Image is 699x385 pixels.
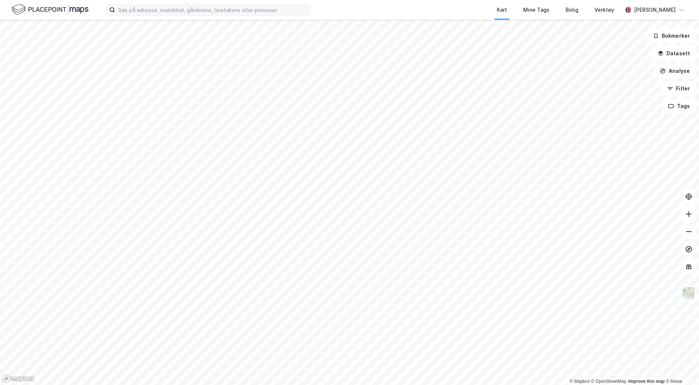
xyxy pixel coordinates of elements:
[570,379,590,384] a: Mapbox
[115,4,310,15] input: Søk på adresse, matrikkel, gårdeiere, leietakere eller personer
[12,3,88,16] img: logo.f888ab2527a4732fd821a326f86c7f29.svg
[2,374,34,383] a: Mapbox homepage
[634,5,676,14] div: [PERSON_NAME]
[662,350,699,385] iframe: Chat Widget
[651,46,696,61] button: Datasett
[566,5,578,14] div: Bolig
[654,64,696,78] button: Analyse
[591,379,627,384] a: OpenStreetMap
[594,5,614,14] div: Verktøy
[662,350,699,385] div: Kontrollprogram for chat
[628,379,665,384] a: Improve this map
[682,286,696,300] img: Z
[647,29,696,43] button: Bokmerker
[662,99,696,113] button: Tags
[661,81,696,96] button: Filter
[523,5,549,14] div: Mine Tags
[497,5,507,14] div: Kart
